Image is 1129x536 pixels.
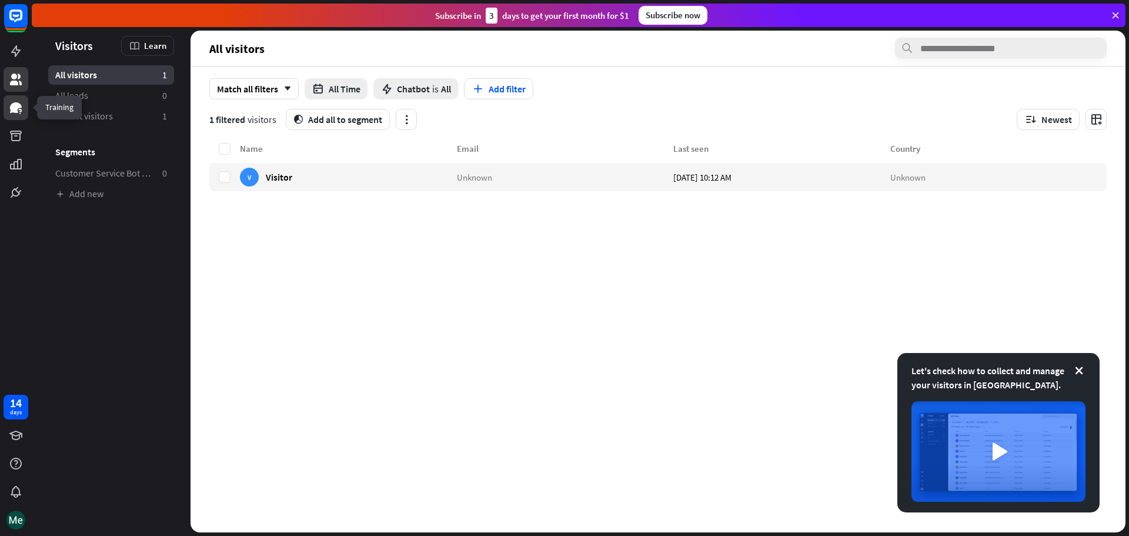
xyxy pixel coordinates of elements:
[10,408,22,417] div: days
[48,184,174,204] a: Add new
[673,143,890,154] div: Last seen
[144,40,166,51] span: Learn
[240,168,259,187] div: V
[486,8,497,24] div: 3
[441,83,451,95] span: All
[457,143,674,154] div: Email
[10,398,22,408] div: 14
[209,78,299,99] div: Match all filters
[55,167,153,179] span: Customer Service Bot — Newsletter
[305,78,368,99] button: All Time
[55,89,88,102] span: All leads
[248,114,276,125] span: visitors
[432,83,439,95] span: is
[278,85,291,92] i: arrow_down
[286,109,390,130] button: segmentAdd all to segment
[457,171,492,182] span: Unknown
[55,110,113,122] span: Recent visitors
[911,364,1085,392] div: Let's check how to collect and manage your visitors in [GEOGRAPHIC_DATA].
[464,78,533,99] button: Add filter
[48,86,174,105] a: All leads 0
[48,164,174,183] a: Customer Service Bot — Newsletter 0
[890,171,926,182] span: Unknown
[4,395,28,420] a: 14 days
[209,114,245,125] span: 1 filtered
[162,167,167,179] aside: 0
[55,69,97,81] span: All visitors
[639,6,707,25] div: Subscribe now
[397,83,430,95] span: Chatbot
[209,42,265,55] span: All visitors
[293,115,303,124] i: segment
[435,8,629,24] div: Subscribe in days to get your first month for $1
[266,171,292,182] span: Visitor
[55,39,93,52] span: Visitors
[240,143,457,154] div: Name
[48,146,174,158] h3: Segments
[9,5,45,40] button: Open LiveChat chat widget
[890,143,1107,154] div: Country
[162,110,167,122] aside: 1
[673,171,731,182] span: [DATE] 10:12 AM
[1017,109,1080,130] button: Newest
[162,69,167,81] aside: 1
[911,401,1085,502] img: image
[162,89,167,102] aside: 0
[48,106,174,126] a: Recent visitors 1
